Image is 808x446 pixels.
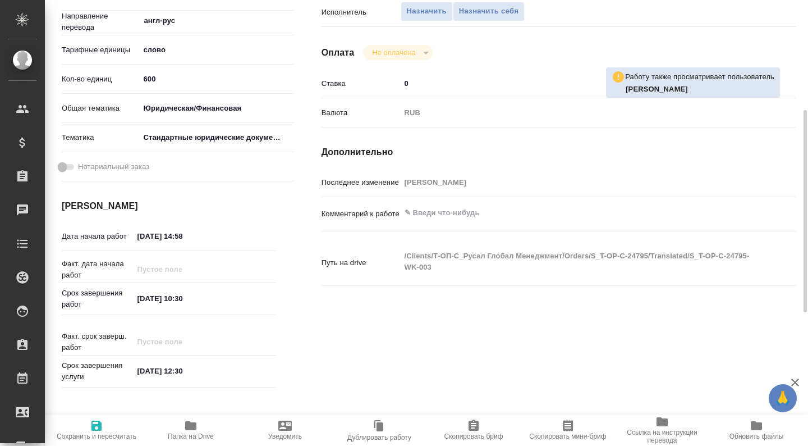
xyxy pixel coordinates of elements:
[62,199,277,213] h4: [PERSON_NAME]
[401,2,453,21] button: Назначить
[134,363,232,379] input: ✎ Введи что-нибудь
[168,433,214,440] span: Папка на Drive
[49,415,144,446] button: Сохранить и пересчитать
[139,71,295,87] input: ✎ Введи что-нибудь
[62,11,139,33] p: Направление перевода
[238,415,332,446] button: Уведомить
[62,132,139,143] p: Тематика
[625,71,774,83] p: Работу также просматривает пользователь
[709,415,804,446] button: Обновить файлы
[322,145,796,159] h4: Дополнительно
[529,433,606,440] span: Скопировать мини-бриф
[322,257,401,268] p: Путь на drive
[62,44,139,56] p: Тарифные единицы
[134,261,232,277] input: Пустое поле
[369,48,419,57] button: Не оплачена
[78,161,149,172] span: Нотариальный заказ
[322,208,401,220] p: Комментарий к работе
[401,247,756,277] textarea: /Clients/Т-ОП-С_Русал Глобал Менеджмент/Orders/S_T-OP-C-24795/Translated/S_T-OP-C-24795-WK-003
[62,258,134,281] p: Факт. дата начала работ
[401,103,756,122] div: RUB
[139,40,295,60] div: слово
[139,128,295,147] div: Стандартные юридические документы, договоры, уставы
[322,107,401,119] p: Валюта
[139,99,295,118] div: Юридическая/Финансовая
[615,415,709,446] button: Ссылка на инструкции перевода
[773,386,792,410] span: 🙏
[268,433,302,440] span: Уведомить
[62,331,134,353] p: Факт. срок заверш. работ
[322,46,355,60] h4: Оплата
[769,384,797,412] button: 🙏
[426,415,521,446] button: Скопировать бриф
[347,434,411,442] span: Дублировать работу
[144,415,238,446] button: Папка на Drive
[62,231,134,242] p: Дата начала работ
[62,103,139,114] p: Общая тематика
[57,433,136,440] span: Сохранить и пересчитать
[729,433,784,440] span: Обновить файлы
[322,78,401,89] p: Ставка
[453,2,525,21] button: Назначить себя
[521,415,615,446] button: Скопировать мини-бриф
[62,360,134,383] p: Срок завершения услуги
[407,5,447,18] span: Назначить
[134,228,232,244] input: ✎ Введи что-нибудь
[322,7,401,18] p: Исполнитель
[444,433,503,440] span: Скопировать бриф
[401,75,756,92] input: ✎ Введи что-нибудь
[134,334,232,350] input: Пустое поле
[62,74,139,85] p: Кол-во единиц
[363,45,432,60] div: Не оплачена
[332,415,426,446] button: Дублировать работу
[459,5,518,18] span: Назначить себя
[134,290,232,307] input: ✎ Введи что-нибудь
[622,429,703,444] span: Ссылка на инструкции перевода
[401,174,756,190] input: Пустое поле
[288,20,291,22] button: Open
[62,288,134,310] p: Срок завершения работ
[322,177,401,188] p: Последнее изменение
